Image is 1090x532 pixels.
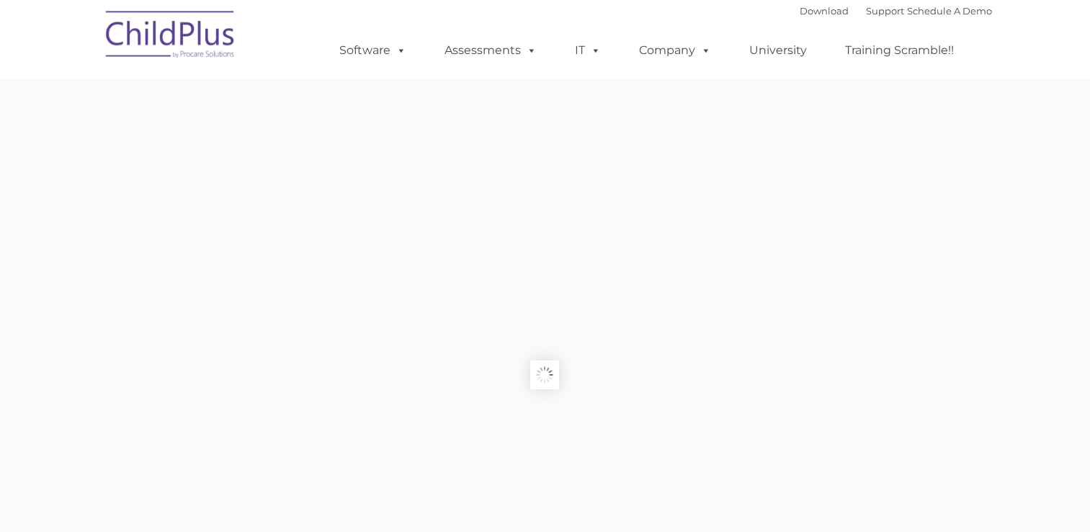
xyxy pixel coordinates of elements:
[907,5,992,17] a: Schedule A Demo
[430,36,551,65] a: Assessments
[735,36,821,65] a: University
[831,36,968,65] a: Training Scramble!!
[560,36,615,65] a: IT
[625,36,725,65] a: Company
[800,5,992,17] font: |
[866,5,904,17] a: Support
[325,36,421,65] a: Software
[800,5,849,17] a: Download
[99,1,243,73] img: ChildPlus by Procare Solutions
